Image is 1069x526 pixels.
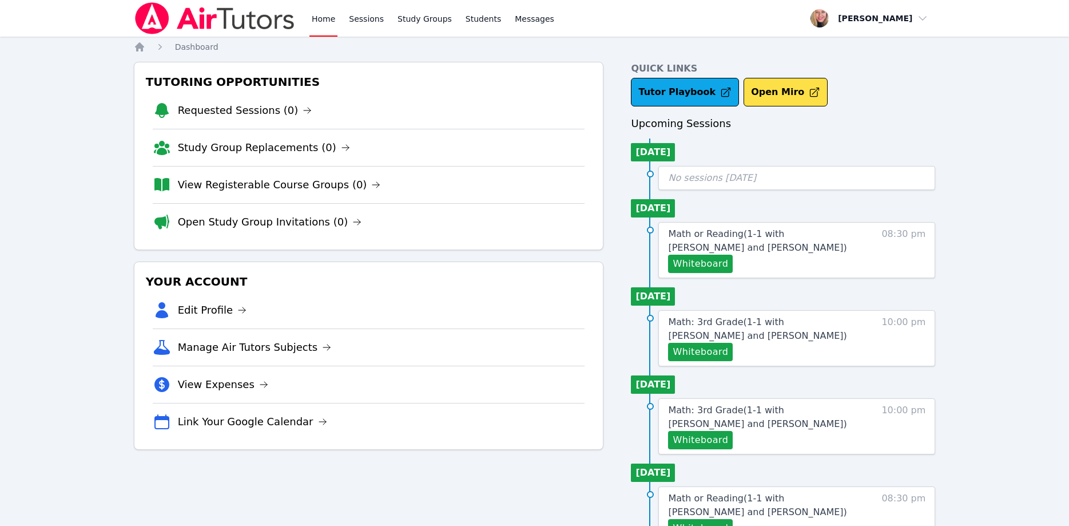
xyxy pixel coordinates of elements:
span: 10:00 pm [881,315,925,361]
a: Math: 3rd Grade(1-1 with [PERSON_NAME] and [PERSON_NAME]) [668,404,861,431]
span: Messages [515,13,554,25]
button: Open Miro [744,78,828,106]
a: View Expenses [178,377,268,393]
a: Open Study Group Invitations (0) [178,214,362,230]
a: Tutor Playbook [631,78,739,106]
h3: Your Account [144,271,594,292]
a: Edit Profile [178,302,247,318]
span: Math: 3rd Grade ( 1-1 with [PERSON_NAME] and [PERSON_NAME] ) [668,405,847,429]
img: Air Tutors [134,2,296,34]
h3: Upcoming Sessions [631,116,935,132]
nav: Breadcrumb [134,41,936,53]
span: 10:00 pm [881,404,925,449]
a: Requested Sessions (0) [178,102,312,118]
a: Study Group Replacements (0) [178,140,350,156]
button: Whiteboard [668,255,733,273]
li: [DATE] [631,375,675,394]
a: Math or Reading(1-1 with [PERSON_NAME] and [PERSON_NAME]) [668,492,861,519]
span: 08:30 pm [881,227,925,273]
a: View Registerable Course Groups (0) [178,177,381,193]
li: [DATE] [631,287,675,306]
li: [DATE] [631,143,675,161]
button: Whiteboard [668,431,733,449]
li: [DATE] [631,464,675,482]
a: Link Your Google Calendar [178,414,327,430]
a: Math or Reading(1-1 with [PERSON_NAME] and [PERSON_NAME]) [668,227,861,255]
span: No sessions [DATE] [668,172,756,183]
span: Math or Reading ( 1-1 with [PERSON_NAME] and [PERSON_NAME] ) [668,493,847,517]
span: Math: 3rd Grade ( 1-1 with [PERSON_NAME] and [PERSON_NAME] ) [668,317,847,341]
span: Dashboard [175,42,218,52]
a: Math: 3rd Grade(1-1 with [PERSON_NAME] and [PERSON_NAME]) [668,315,861,343]
li: [DATE] [631,199,675,217]
h3: Tutoring Opportunities [144,72,594,92]
span: Math or Reading ( 1-1 with [PERSON_NAME] and [PERSON_NAME] ) [668,228,847,253]
button: Whiteboard [668,343,733,361]
a: Dashboard [175,41,218,53]
a: Manage Air Tutors Subjects [178,339,332,355]
h4: Quick Links [631,62,935,76]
